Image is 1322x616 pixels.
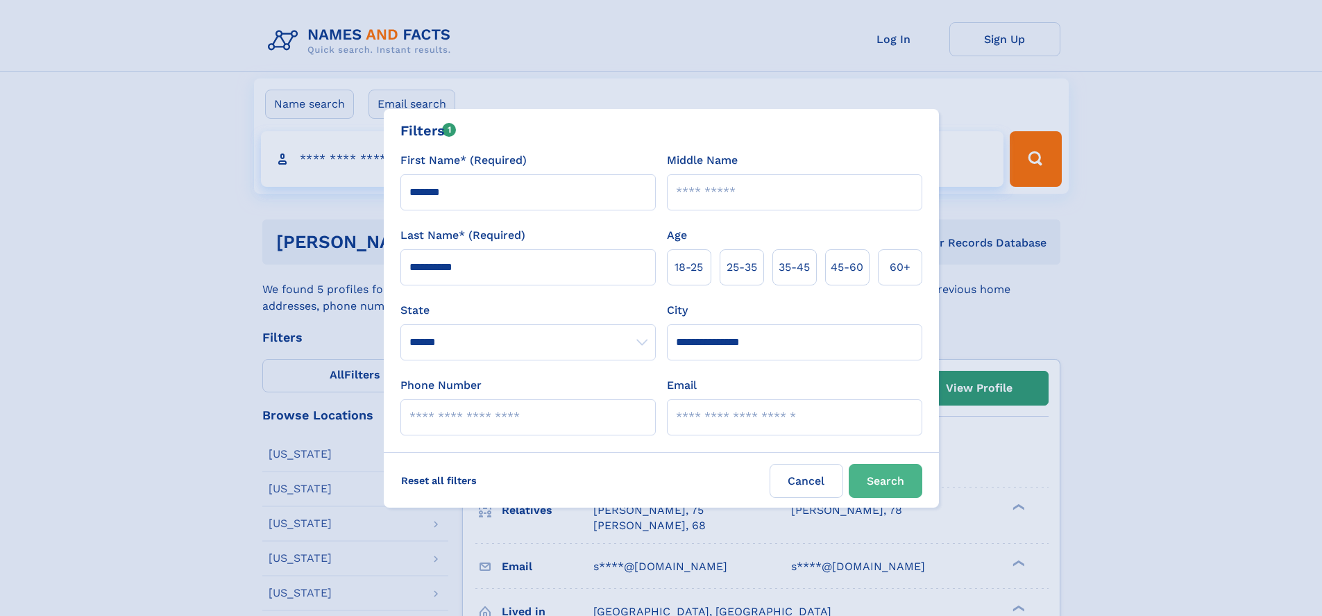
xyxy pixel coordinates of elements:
span: 25‑35 [727,259,757,276]
span: 45‑60 [831,259,863,276]
div: Filters [400,120,457,141]
label: Reset all filters [392,464,486,497]
label: Email [667,377,697,394]
label: Cancel [770,464,843,498]
label: Age [667,227,687,244]
label: Middle Name [667,152,738,169]
label: Last Name* (Required) [400,227,525,244]
span: 60+ [890,259,910,276]
label: First Name* (Required) [400,152,527,169]
label: Phone Number [400,377,482,394]
span: 18‑25 [675,259,703,276]
label: State [400,302,656,319]
label: City [667,302,688,319]
span: 35‑45 [779,259,810,276]
button: Search [849,464,922,498]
